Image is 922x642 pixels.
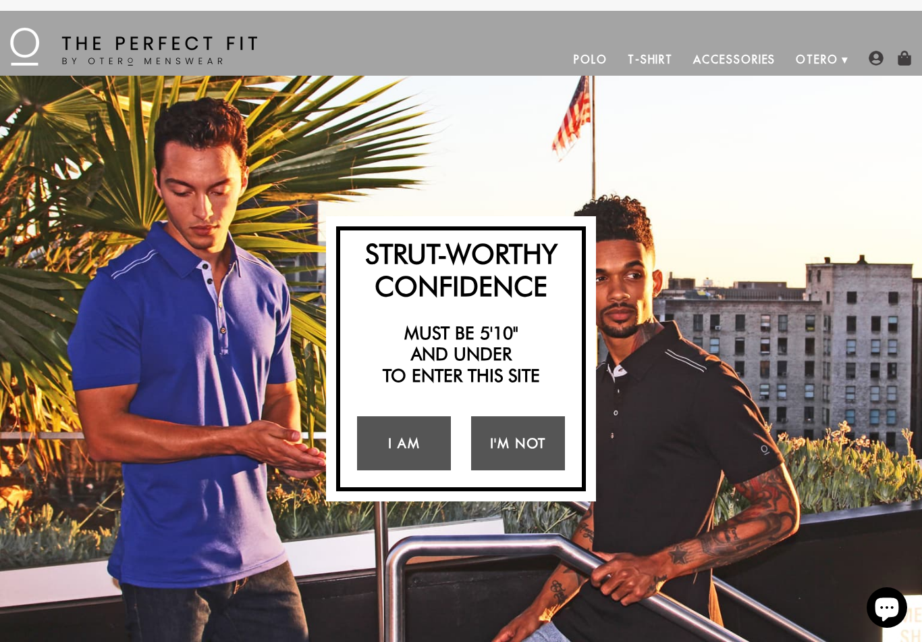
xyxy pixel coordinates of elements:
inbox-online-store-chat: Shopify online store chat [863,587,911,631]
a: T-Shirt [618,43,683,76]
a: Otero [786,43,848,76]
img: shopping-bag-icon.png [897,51,912,66]
img: The Perfect Fit - by Otero Menswear - Logo [10,28,257,66]
h2: Strut-Worthy Confidence [347,237,575,302]
h2: Must be 5'10" and under to enter this site [347,322,575,386]
a: Polo [564,43,618,76]
a: I'm Not [471,416,565,470]
a: Accessories [683,43,786,76]
a: I Am [357,416,451,470]
img: user-account-icon.png [869,51,884,66]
